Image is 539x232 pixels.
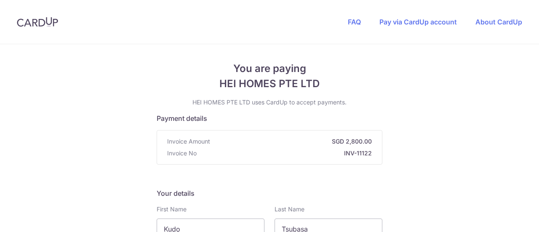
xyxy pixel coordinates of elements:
[348,18,361,26] a: FAQ
[157,61,382,76] span: You are paying
[157,76,382,91] span: HEI HOMES PTE LTD
[475,18,522,26] a: About CardUp
[157,205,187,213] label: First Name
[17,17,58,27] img: CardUp
[157,98,382,107] p: HEI HOMES PTE LTD uses CardUp to accept payments.
[275,205,304,213] label: Last Name
[200,149,372,157] strong: INV-11122
[167,149,197,157] span: Invoice No
[213,137,372,146] strong: SGD 2,800.00
[157,113,382,123] h5: Payment details
[157,188,382,198] h5: Your details
[379,18,457,26] a: Pay via CardUp account
[167,137,210,146] span: Invoice Amount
